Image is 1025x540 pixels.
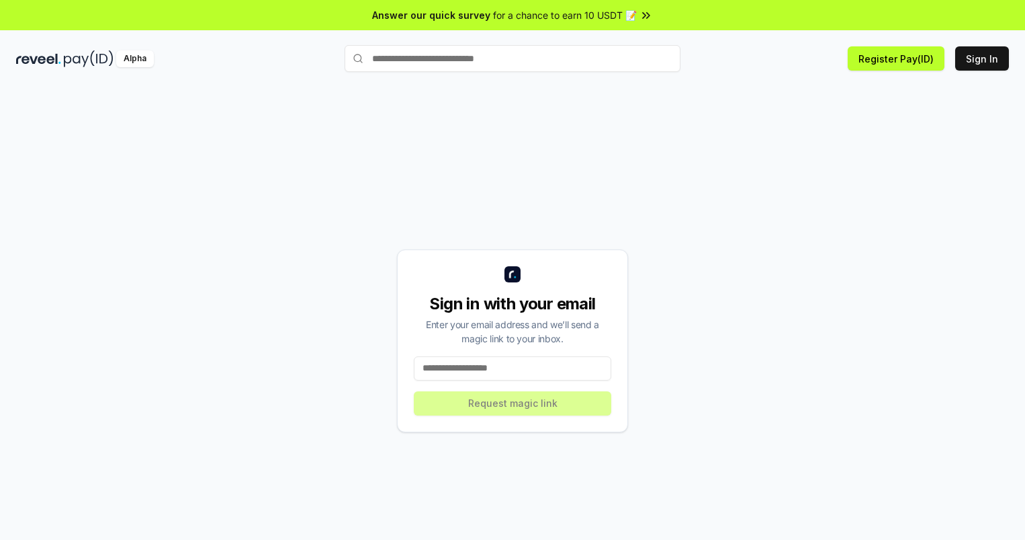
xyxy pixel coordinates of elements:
div: Alpha [116,50,154,67]
div: Enter your email address and we’ll send a magic link to your inbox. [414,317,611,346]
button: Sign In [955,46,1009,71]
button: Register Pay(ID) [848,46,944,71]
img: pay_id [64,50,114,67]
div: Sign in with your email [414,293,611,315]
span: Answer our quick survey [372,8,490,22]
img: logo_small [504,266,521,282]
img: reveel_dark [16,50,61,67]
span: for a chance to earn 10 USDT 📝 [493,8,637,22]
